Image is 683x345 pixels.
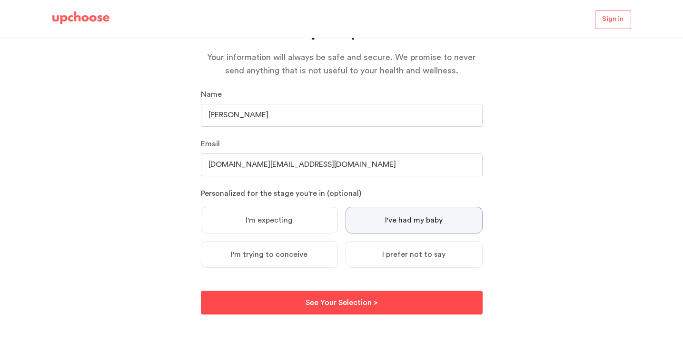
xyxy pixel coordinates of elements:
p: Name [201,89,483,100]
p: Personalized for the stage you're in (optional) [201,188,483,199]
button: See Your Selection > [201,291,483,315]
img: UpChoose [52,11,109,25]
span: I've had my baby [385,215,443,225]
p: Email [201,138,483,150]
p: See Your Selection > [306,297,377,308]
span: I'm trying to conceive [231,250,307,259]
span: I prefer not to say [382,250,445,259]
input: Your email here.... [201,153,483,176]
input: Your name here.... [201,104,483,127]
span: I'm expecting [246,215,293,225]
a: Sign in [595,10,631,29]
a: UpChoose [52,11,109,29]
p: Your information will always be safe and secure. We promise to never send anything that is not us... [201,51,483,77]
